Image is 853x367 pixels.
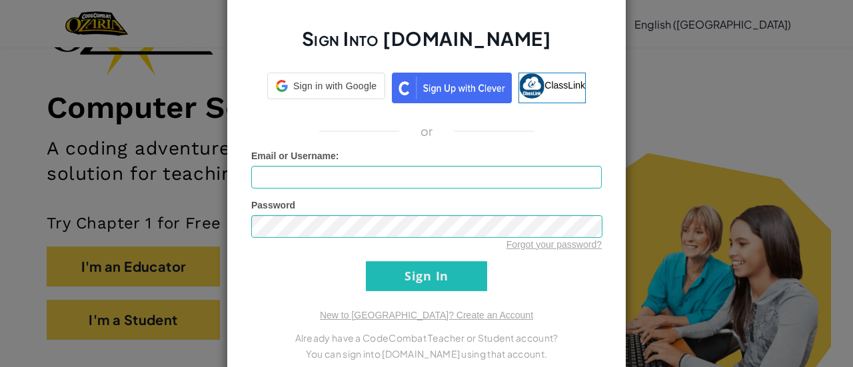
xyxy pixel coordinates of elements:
[293,79,377,93] span: Sign in with Google
[519,73,544,99] img: classlink-logo-small.png
[251,26,602,65] h2: Sign Into [DOMAIN_NAME]
[251,149,339,163] label: :
[544,79,585,90] span: ClassLink
[251,346,602,362] p: You can sign into [DOMAIN_NAME] using that account.
[421,123,433,139] p: or
[251,151,336,161] span: Email or Username
[267,73,385,103] a: Sign in with Google
[392,73,512,103] img: clever_sso_button@2x.png
[320,310,533,320] a: New to [GEOGRAPHIC_DATA]? Create an Account
[366,261,487,291] input: Sign In
[251,200,295,210] span: Password
[267,73,385,99] div: Sign in with Google
[251,330,602,346] p: Already have a CodeCombat Teacher or Student account?
[506,239,602,250] a: Forgot your password?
